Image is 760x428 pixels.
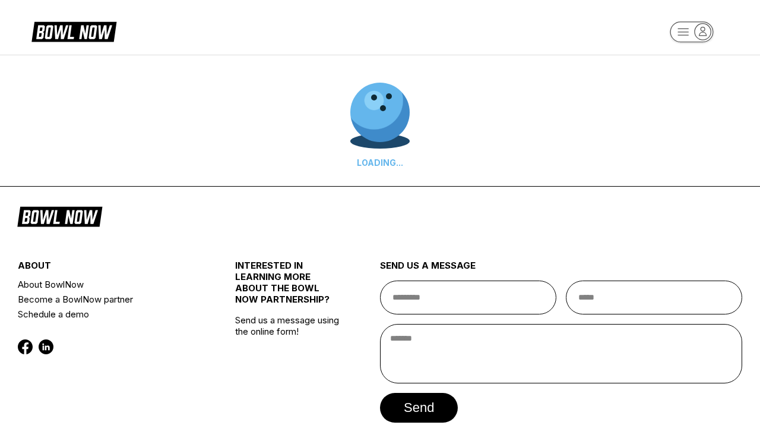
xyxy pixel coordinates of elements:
[380,260,742,281] div: send us a message
[18,292,199,307] a: Become a BowlNow partner
[350,158,410,168] div: LOADING...
[380,393,458,423] button: send
[18,260,199,277] div: about
[18,277,199,292] a: About BowlNow
[18,307,199,322] a: Schedule a demo
[235,260,344,314] div: INTERESTED IN LEARNING MORE ABOUT THE BOWL NOW PARTNERSHIP?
